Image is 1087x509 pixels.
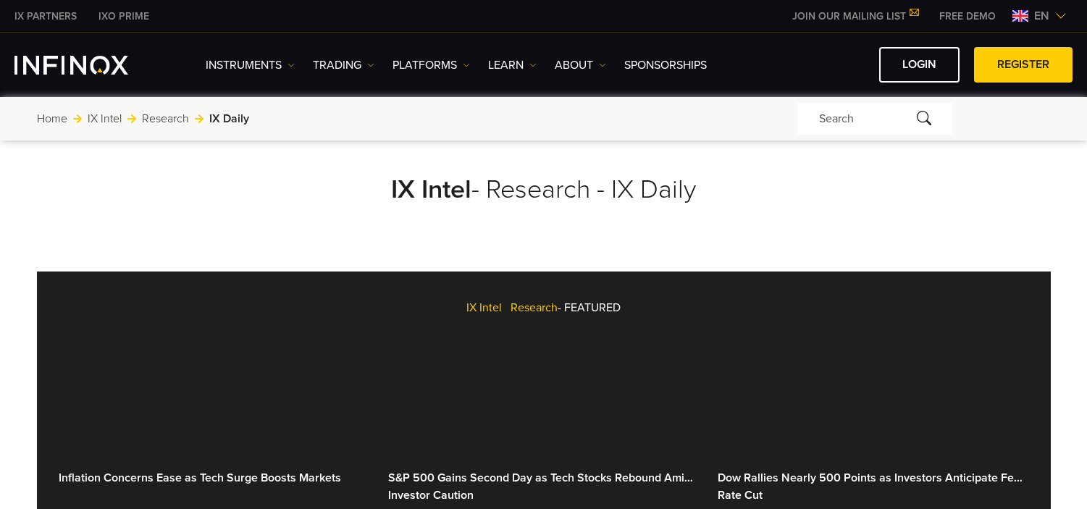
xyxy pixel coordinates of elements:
[974,47,1073,83] a: REGISTER
[391,174,471,205] strong: IX Intel
[879,47,960,83] a: LOGIN
[142,110,189,127] a: Research
[4,9,88,24] a: INFINOX
[1028,7,1055,25] span: en
[391,174,696,205] a: IX Intel- Research - IX Daily
[88,9,160,24] a: INFINOX
[781,10,928,22] a: JOIN OUR MAILING LIST
[564,300,621,315] span: FEATURED
[14,56,162,75] a: INFINOX Logo
[393,56,470,74] a: PLATFORMS
[388,469,696,505] a: S&P 500 Gains Second Day as Tech Stocks Rebound Amid Investor Caution
[313,56,374,74] a: TRADING
[37,110,67,127] a: Home
[195,114,203,123] img: arrow-right
[558,300,561,315] span: -
[209,110,249,127] span: IX Daily
[928,9,1007,24] a: INFINOX MENU
[88,110,122,127] a: IX Intel
[624,56,707,74] a: SPONSORSHIPS
[555,56,606,74] a: ABOUT
[206,56,295,74] a: Instruments
[797,103,952,135] div: Search
[488,56,537,74] a: Learn
[718,469,1025,505] a: Dow Rallies Nearly 500 Points as Investors Anticipate Fed Rate Cut
[59,285,1029,330] div: IX Intel Research
[127,114,136,123] img: arrow-right
[73,114,82,123] img: arrow-right
[59,469,366,505] a: Inflation Concerns Ease as Tech Surge Boosts Markets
